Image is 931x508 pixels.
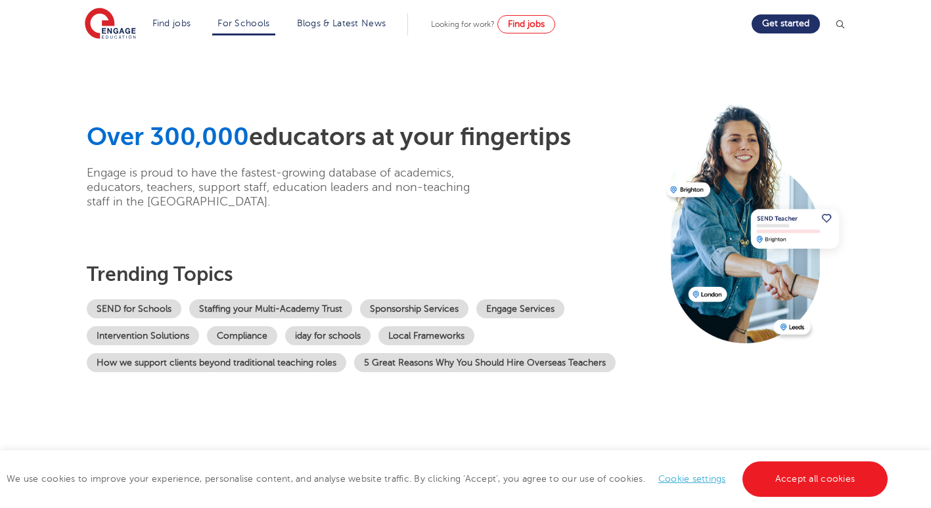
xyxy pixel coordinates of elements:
h1: educators at your fingertips [87,122,657,152]
a: Compliance [207,326,277,345]
a: Cookie settings [658,474,726,484]
a: Accept all cookies [742,461,888,497]
a: Find jobs [152,18,191,28]
span: We use cookies to improve your experience, personalise content, and analyse website traffic. By c... [7,474,891,484]
a: Sponsorship Services [360,299,468,318]
span: Find jobs [508,19,545,29]
p: Engage is proud to have the fastest-growing database of academics, educators, teachers, support s... [87,165,491,209]
a: SEND for Schools [87,299,181,318]
a: 5 Great Reasons Why You Should Hire Overseas Teachers [354,353,616,372]
a: iday for schools [285,326,371,345]
img: Engage Education [85,8,136,41]
a: For Schools [217,18,269,28]
a: How we support clients beyond traditional teaching roles [87,353,346,372]
h3: Trending topics [87,263,657,286]
a: Blogs & Latest News [297,18,386,28]
a: Engage Services [476,299,564,318]
a: Intervention Solutions [87,326,199,345]
a: Staffing your Multi-Academy Trust [189,299,352,318]
a: Get started [752,14,820,33]
span: Looking for work? [431,20,495,29]
span: Over 300,000 [87,123,249,151]
a: Find jobs [497,15,555,33]
a: Local Frameworks [378,326,474,345]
